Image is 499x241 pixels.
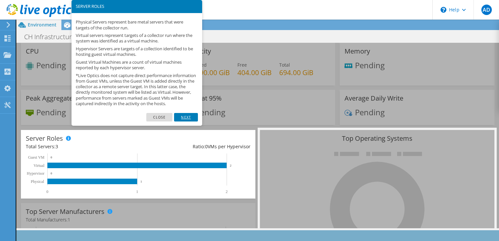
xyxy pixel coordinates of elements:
span: Environment [28,22,56,28]
h1: CH Infrastructure [21,33,86,40]
a: Close [146,113,173,121]
span: AD [481,5,492,15]
h3: SERVER ROLES [76,4,198,8]
p: Guest Virtual Machines are a count of virtual machines reported by each hypervisor server. [76,59,198,71]
a: Next [174,113,198,121]
p: Hypervisor Servers are targets of a collection identified to be hosting guest virtual machines. [76,46,198,57]
p: Physical Servers represent bare metal servers that were targets of the collector run. [76,19,198,30]
svg: \n [441,7,446,13]
p: Virtual servers represent targets of a collector run where the system was identified as a virtual... [76,33,198,44]
p: *Live Optics does not capture direct performance information from Guest VMs, unless the Guest VM ... [76,73,198,106]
